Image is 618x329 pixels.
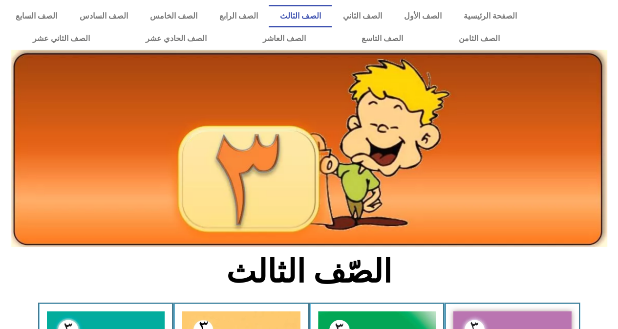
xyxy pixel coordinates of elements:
a: الصف السابع [5,5,68,27]
a: الصف الثالث [269,5,332,27]
a: الصف الثامن [431,27,528,50]
a: الصف الثاني عشر [5,27,118,50]
a: الصف الحادي عشر [118,27,234,50]
a: الصفحة الرئيسية [452,5,528,27]
a: الصف التاسع [334,27,431,50]
a: الصف الخامس [139,5,208,27]
a: الصف الأول [393,5,452,27]
a: الصف الرابع [208,5,269,27]
a: الصف السادس [68,5,139,27]
a: الصف العاشر [235,27,334,50]
a: الصف الثاني [332,5,393,27]
h2: الصّف الثالث [148,253,470,291]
